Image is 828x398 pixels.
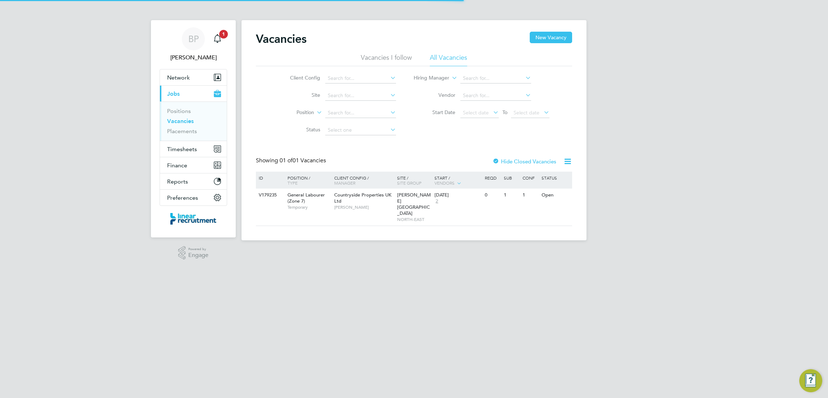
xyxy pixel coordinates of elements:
[167,194,198,201] span: Preferences
[460,91,531,101] input: Search for...
[167,128,197,135] a: Placements
[256,157,327,164] div: Showing
[178,246,209,260] a: Powered byEngage
[287,204,331,210] span: Temporary
[188,34,199,44] span: BP
[167,162,187,169] span: Finance
[414,109,455,116] label: Start Date
[160,213,227,225] a: Go to home page
[397,217,431,222] span: NORTH-EAST
[483,189,502,202] div: 0
[287,192,325,204] span: General Labourer (Zone 7)
[514,109,539,116] span: Select date
[279,92,320,98] label: Site
[160,53,227,62] span: Bethan Parr
[325,73,396,83] input: Search for...
[167,178,188,185] span: Reports
[397,180,422,186] span: Site Group
[279,126,320,133] label: Status
[361,53,412,66] li: Vacancies I follow
[433,172,483,190] div: Start /
[502,172,521,184] div: Sub
[799,369,822,392] button: Engage Resource Center
[160,173,227,189] button: Reports
[151,20,236,238] nav: Main navigation
[483,172,502,184] div: Reqd
[257,189,282,202] div: V179235
[492,158,556,165] label: Hide Closed Vacancies
[395,172,433,189] div: Site /
[280,157,326,164] span: 01 Vacancies
[280,157,293,164] span: 01 of
[167,90,180,97] span: Jobs
[397,192,431,216] span: [PERSON_NAME][GEOGRAPHIC_DATA]
[160,190,227,205] button: Preferences
[167,118,194,125] a: Vacancies
[500,108,510,117] span: To
[167,74,190,81] span: Network
[530,32,572,43] button: New Vacancy
[257,172,282,184] div: ID
[219,30,228,39] span: 1
[502,189,521,202] div: 1
[463,109,489,116] span: Select date
[273,109,314,116] label: Position
[540,189,571,202] div: Open
[188,246,208,252] span: Powered by
[170,213,216,225] img: linearrecruitment-logo-retina.png
[334,204,394,210] span: [PERSON_NAME]
[540,172,571,184] div: Status
[160,141,227,157] button: Timesheets
[430,53,467,66] li: All Vacancies
[210,27,225,50] a: 1
[521,189,539,202] div: 1
[160,69,227,85] button: Network
[167,146,197,153] span: Timesheets
[160,101,227,141] div: Jobs
[160,157,227,173] button: Finance
[460,73,531,83] input: Search for...
[434,198,439,204] span: 2
[287,180,298,186] span: Type
[188,252,208,258] span: Engage
[408,74,449,82] label: Hiring Manager
[282,172,332,189] div: Position /
[160,27,227,62] a: BP[PERSON_NAME]
[334,180,355,186] span: Manager
[332,172,395,189] div: Client Config /
[256,32,307,46] h2: Vacancies
[167,108,191,114] a: Positions
[279,74,320,81] label: Client Config
[325,108,396,118] input: Search for...
[434,180,455,186] span: Vendors
[325,91,396,101] input: Search for...
[325,125,396,135] input: Select one
[334,192,391,204] span: Countryside Properties UK Ltd
[414,92,455,98] label: Vendor
[434,192,481,198] div: [DATE]
[160,86,227,101] button: Jobs
[521,172,539,184] div: Conf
